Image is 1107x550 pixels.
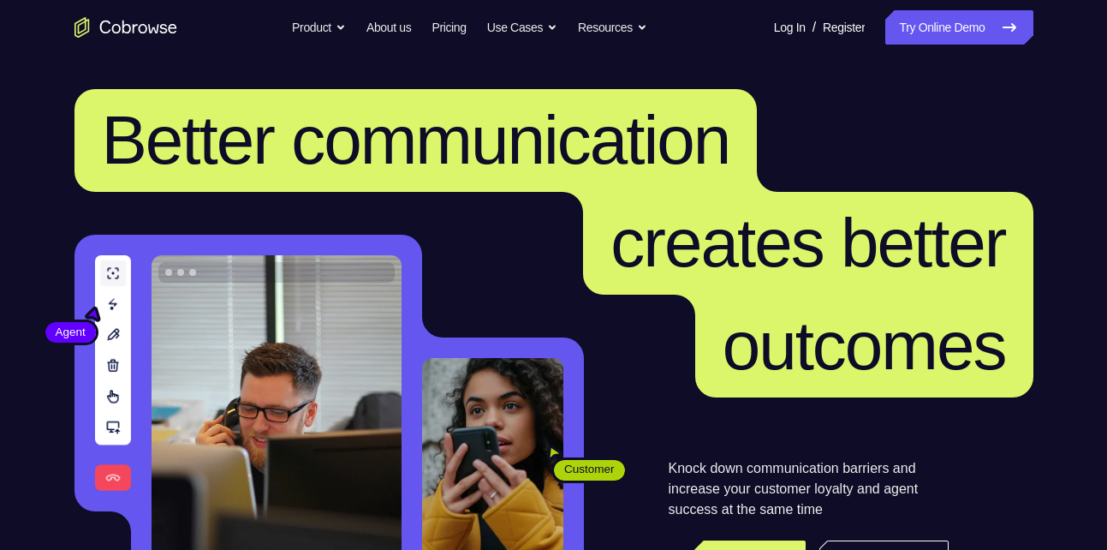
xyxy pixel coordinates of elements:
[610,205,1005,281] span: creates better
[487,10,557,45] button: Use Cases
[812,17,816,38] span: /
[431,10,466,45] a: Pricing
[774,10,806,45] a: Log In
[823,10,865,45] a: Register
[578,10,647,45] button: Resources
[102,102,730,178] span: Better communication
[723,308,1006,384] span: outcomes
[292,10,346,45] button: Product
[669,458,949,520] p: Knock down communication barriers and increase your customer loyalty and agent success at the sam...
[366,10,411,45] a: About us
[885,10,1033,45] a: Try Online Demo
[74,17,177,38] a: Go to the home page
